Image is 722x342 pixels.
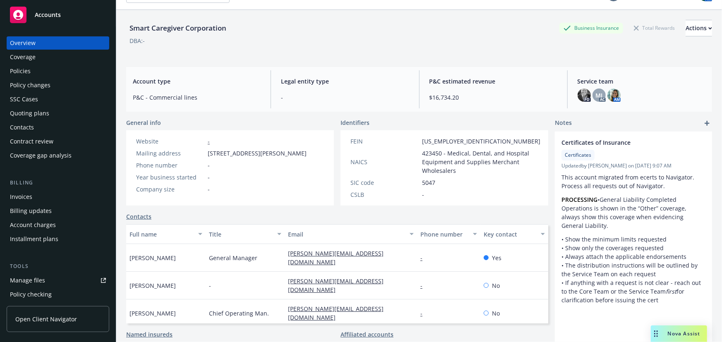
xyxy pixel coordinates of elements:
div: Billing updates [10,204,52,218]
a: Invoices [7,190,109,203]
div: Installment plans [10,232,58,246]
div: Coverage [10,50,36,64]
span: Certificates of Insurance [561,138,684,147]
div: Certificates of InsuranceCertificatesUpdatedby [PERSON_NAME] on [DATE] 9:07 AMThis account migrat... [555,132,712,311]
div: Key contact [484,230,536,239]
div: Phone number [136,161,204,170]
span: Account type [133,77,261,86]
a: add [702,118,712,128]
div: Website [136,137,204,146]
span: [US_EMPLOYER_IDENTIFICATION_NUMBER] [422,137,540,146]
div: Total Rewards [630,23,679,33]
button: Actions [686,20,712,36]
p: This account migrated from ecerts to Navigator. Process all requests out of Navigator. [561,173,705,190]
div: Coverage gap analysis [10,149,72,162]
button: Title [206,224,285,244]
div: Quoting plans [10,107,49,120]
span: - [281,93,409,102]
div: Manage files [10,274,45,287]
span: Accounts [35,12,61,18]
em: first [666,287,676,295]
div: Overview [10,36,36,50]
button: Nova Assist [651,325,707,342]
a: [PERSON_NAME][EMAIL_ADDRESS][DOMAIN_NAME] [288,249,384,266]
span: Yes [492,254,501,262]
span: - [209,281,211,290]
a: Quoting plans [7,107,109,120]
a: Account charges [7,218,109,232]
a: [PERSON_NAME][EMAIL_ADDRESS][DOMAIN_NAME] [288,277,384,294]
div: Email [288,230,405,239]
span: - [208,161,210,170]
a: Contacts [7,121,109,134]
span: No [492,281,500,290]
button: Full name [126,224,206,244]
a: Policy checking [7,288,109,301]
div: Billing [7,179,109,187]
div: Full name [130,230,193,239]
span: [PERSON_NAME] [130,254,176,262]
span: Service team [578,77,705,86]
button: Email [285,224,417,244]
button: Phone number [417,224,480,244]
div: Mailing address [136,149,204,158]
span: - [422,190,424,199]
div: SIC code [350,178,419,187]
span: Certificates [565,151,591,159]
span: Chief Operating Man. [209,309,269,318]
span: - [208,173,210,182]
div: Title [209,230,273,239]
a: Accounts [7,3,109,26]
span: MJ [595,91,602,100]
span: Identifiers [341,118,369,127]
div: Policy changes [10,79,50,92]
span: No [492,309,500,318]
a: SSC Cases [7,93,109,106]
img: photo [578,88,591,102]
div: Smart Caregiver Corporation [126,23,230,33]
a: - [420,254,429,262]
div: Company size [136,185,204,194]
div: Policies [10,65,31,78]
p: •General Liability Completed Operations is shown in the “Other” coverage, always show this covera... [561,195,705,230]
a: Installment plans [7,232,109,246]
span: [STREET_ADDRESS][PERSON_NAME] [208,149,307,158]
span: P&C - Commercial lines [133,93,261,102]
button: Key contact [480,224,548,244]
div: Tools [7,262,109,270]
span: 423450 - Medical, Dental, and Hospital Equipment and Supplies Merchant Wholesalers [422,149,540,175]
span: Nova Assist [668,330,700,337]
span: - [208,185,210,194]
div: SSC Cases [10,93,38,106]
span: Updated by [PERSON_NAME] on [DATE] 9:07 AM [561,162,705,170]
div: Year business started [136,173,204,182]
span: $16,734.20 [429,93,557,102]
div: CSLB [350,190,419,199]
a: Policies [7,65,109,78]
a: - [208,137,210,145]
span: 5047 [422,178,435,187]
a: Manage files [7,274,109,287]
p: • Show the minimum limits requested • Show only the coverages requested • Always attach the appli... [561,235,705,304]
a: Contract review [7,135,109,148]
a: [PERSON_NAME][EMAIL_ADDRESS][DOMAIN_NAME] [288,305,384,321]
div: FEIN [350,137,419,146]
div: Drag to move [651,325,661,342]
a: Billing updates [7,204,109,218]
span: Open Client Navigator [15,315,77,323]
span: General Manager [209,254,257,262]
div: Phone number [420,230,468,239]
img: photo [607,88,621,102]
a: Coverage gap analysis [7,149,109,162]
div: Invoices [10,190,32,203]
div: Contract review [10,135,53,148]
strong: PROCESSING [561,196,597,203]
a: Named insureds [126,330,173,339]
a: - [420,309,429,317]
span: P&C estimated revenue [429,77,557,86]
a: Policy changes [7,79,109,92]
a: Contacts [126,212,151,221]
span: Legal entity type [281,77,409,86]
span: [PERSON_NAME] [130,281,176,290]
